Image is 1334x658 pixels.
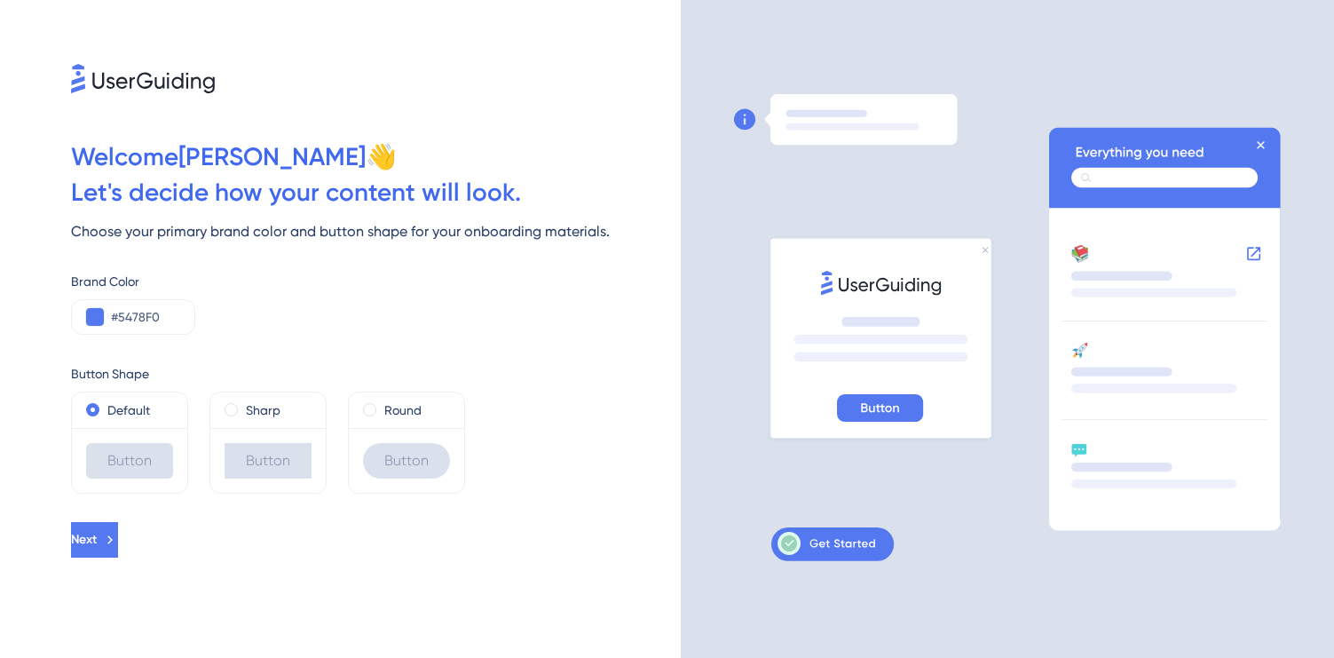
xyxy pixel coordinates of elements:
[363,443,450,479] div: Button
[225,443,312,479] div: Button
[71,529,97,551] span: Next
[246,400,280,421] label: Sharp
[71,271,681,292] div: Brand Color
[71,522,118,558] button: Next
[71,175,681,210] div: Let ' s decide how your content will look.
[71,139,681,175] div: Welcome [PERSON_NAME] 👋
[71,363,681,384] div: Button Shape
[384,400,422,421] label: Round
[71,221,681,242] div: Choose your primary brand color and button shape for your onboarding materials.
[86,443,173,479] div: Button
[107,400,150,421] label: Default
